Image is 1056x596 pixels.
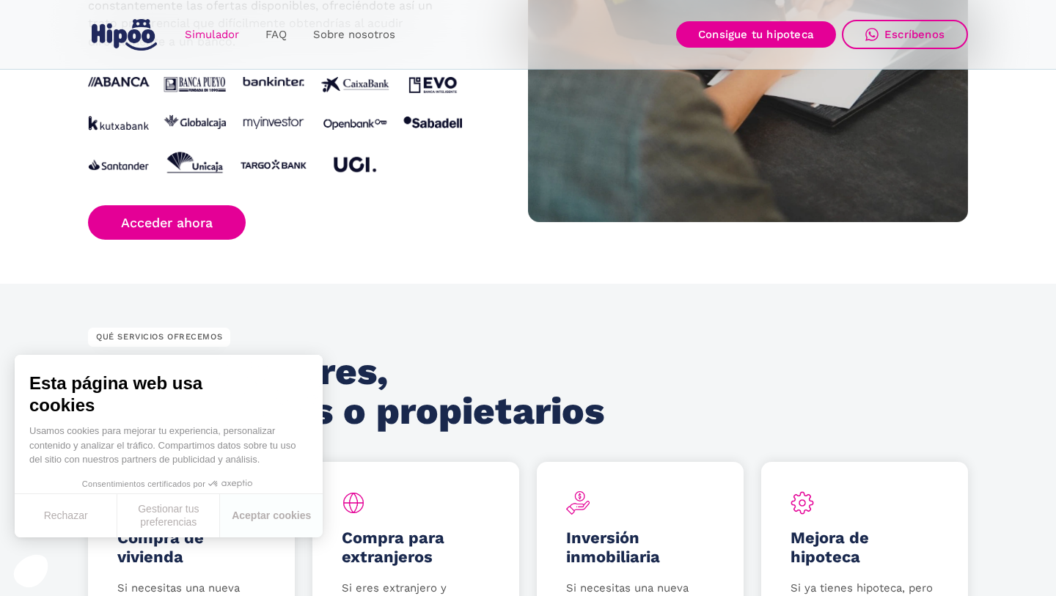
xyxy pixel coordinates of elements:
[300,21,408,49] a: Sobre nosotros
[252,21,300,49] a: FAQ
[88,13,160,56] a: home
[342,529,490,567] h5: Compra para extranjeros
[676,21,836,48] a: Consigue tu hipoteca
[566,529,714,567] h5: Inversión inmobiliaria
[88,352,614,431] h2: Para inversores, compradores o propietarios
[884,28,945,41] div: Escríbenos
[791,529,939,567] h5: Mejora de hipoteca
[88,328,230,347] div: QUÉ SERVICIOS OFRECEMOS
[117,529,265,567] h5: Compra de vivienda
[842,20,968,49] a: Escríbenos
[88,205,246,240] a: Acceder ahora
[172,21,252,49] a: Simulador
